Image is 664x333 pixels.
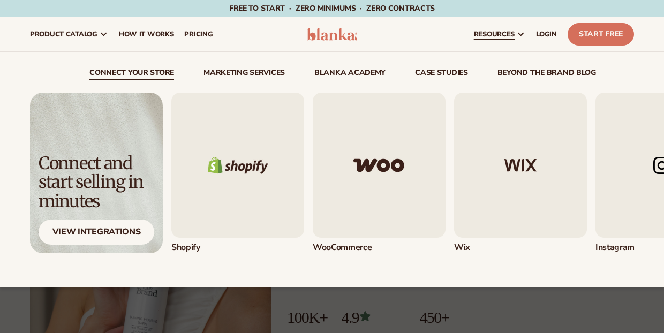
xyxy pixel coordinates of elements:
img: Shopify logo. [171,93,304,238]
div: 3 / 5 [454,93,587,253]
div: WooCommerce [313,242,446,253]
a: Wix logo. Wix [454,93,587,253]
a: Blanka Academy [314,69,386,80]
div: Wix [454,242,587,253]
a: Woo commerce logo. WooCommerce [313,93,446,253]
a: case studies [415,69,468,80]
div: 2 / 5 [313,93,446,253]
div: Shopify [171,242,304,253]
span: How It Works [119,30,174,39]
a: Start Free [568,23,634,46]
span: Free to start · ZERO minimums · ZERO contracts [229,3,435,13]
span: pricing [184,30,213,39]
a: Marketing services [203,69,285,80]
a: Shopify logo. Shopify [171,93,304,253]
a: Light background with shadow. Connect and start selling in minutes View Integrations [30,93,163,253]
span: LOGIN [536,30,557,39]
div: 1 / 5 [171,93,304,253]
a: pricing [179,17,218,51]
span: product catalog [30,30,97,39]
a: beyond the brand blog [497,69,596,80]
a: product catalog [25,17,114,51]
span: resources [474,30,515,39]
a: connect your store [89,69,174,80]
img: logo [307,28,357,41]
img: Woo commerce logo. [313,93,446,238]
div: View Integrations [39,220,154,245]
a: resources [469,17,531,51]
div: Connect and start selling in minutes [39,154,154,211]
img: Light background with shadow. [30,93,163,253]
a: LOGIN [531,17,562,51]
a: How It Works [114,17,179,51]
img: Wix logo. [454,93,587,238]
